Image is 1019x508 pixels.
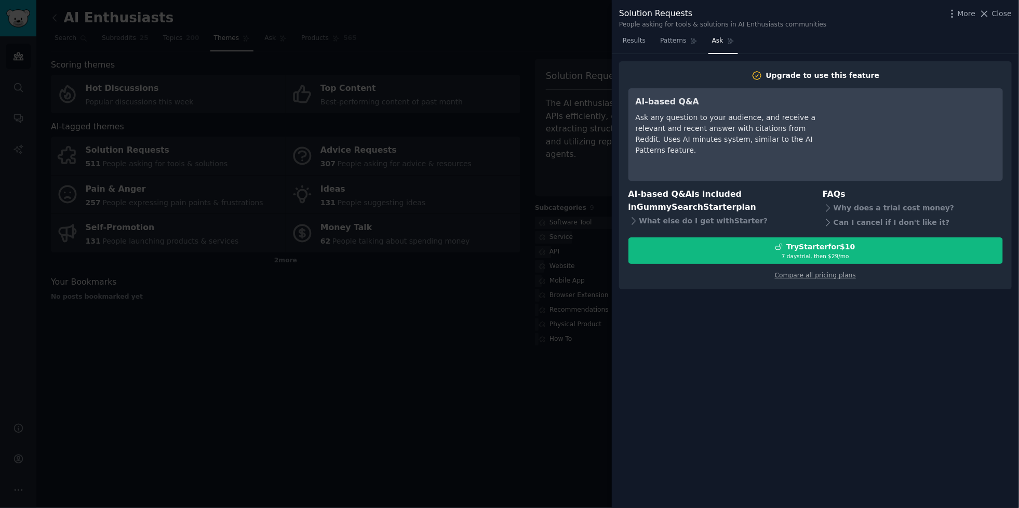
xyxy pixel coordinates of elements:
[636,96,825,109] h3: AI-based Q&A
[958,8,976,19] span: More
[823,201,1003,216] div: Why does a trial cost money?
[629,252,1002,260] div: 7 days trial, then $ 29 /mo
[979,8,1012,19] button: Close
[619,33,649,54] a: Results
[992,8,1012,19] span: Close
[823,216,1003,230] div: Can I cancel if I don't like it?
[637,202,736,212] span: GummySearch Starter
[823,188,1003,201] h3: FAQs
[712,36,723,46] span: Ask
[786,242,855,252] div: Try Starter for $10
[619,7,827,20] div: Solution Requests
[660,36,686,46] span: Patterns
[619,20,827,30] div: People asking for tools & solutions in AI Enthusiasts communities
[628,188,809,213] h3: AI-based Q&A is included in plan
[623,36,646,46] span: Results
[947,8,976,19] button: More
[628,237,1003,264] button: TryStarterfor$107 daystrial, then $29/mo
[708,33,738,54] a: Ask
[775,272,856,279] a: Compare all pricing plans
[656,33,701,54] a: Patterns
[636,112,825,156] div: Ask any question to your audience, and receive a relevant and recent answer with citations from R...
[766,70,880,81] div: Upgrade to use this feature
[628,213,809,228] div: What else do I get with Starter ?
